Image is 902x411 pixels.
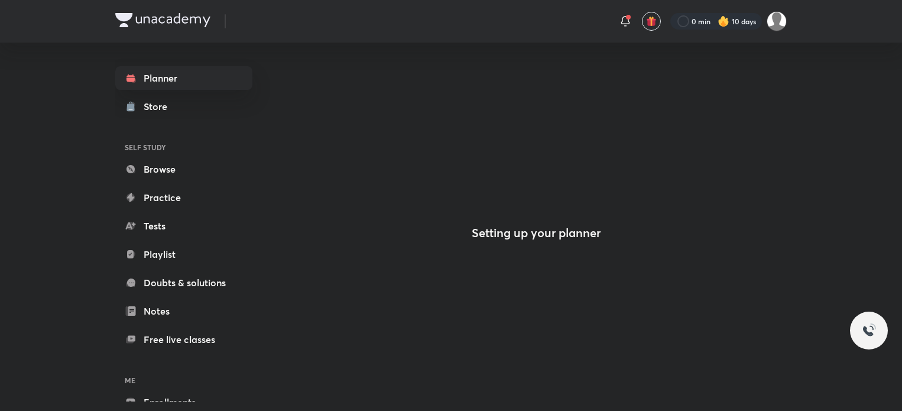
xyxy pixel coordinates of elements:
[767,11,787,31] img: surabhi
[115,299,252,323] a: Notes
[115,66,252,90] a: Planner
[642,12,661,31] button: avatar
[115,214,252,238] a: Tests
[115,13,210,27] img: Company Logo
[115,271,252,295] a: Doubts & solutions
[115,242,252,266] a: Playlist
[115,186,252,209] a: Practice
[472,226,601,240] h4: Setting up your planner
[115,95,252,118] a: Store
[115,13,210,30] a: Company Logo
[115,157,252,181] a: Browse
[144,99,174,114] div: Store
[862,323,876,338] img: ttu
[115,328,252,351] a: Free live classes
[115,370,252,390] h6: ME
[646,16,657,27] img: avatar
[718,15,729,27] img: streak
[115,137,252,157] h6: SELF STUDY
